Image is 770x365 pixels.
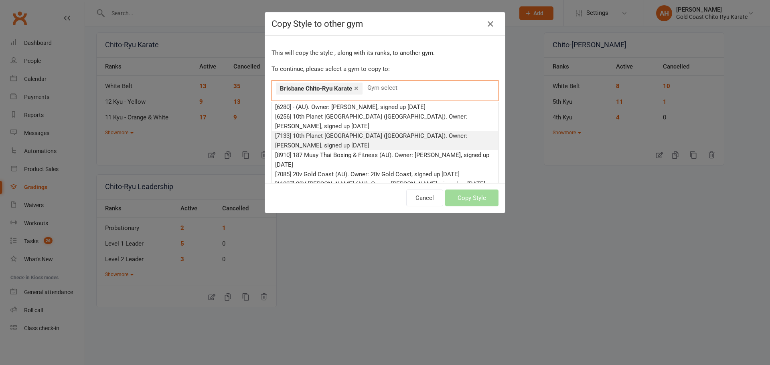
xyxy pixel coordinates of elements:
span: Brisbane Chito-Ryu Karate [280,85,352,92]
span: [6280] - (AU). Owner: [PERSON_NAME], signed up [DATE] [275,103,426,111]
p: This will copy the style , along with its ranks, to another gym. [272,48,498,58]
p: To continue, please select a gym to copy to: [272,64,498,74]
button: Close [484,18,497,30]
h4: Copy Style to other gym [272,19,498,29]
input: Gym select [367,83,407,93]
span: [6256] 10th Planet [GEOGRAPHIC_DATA] ([GEOGRAPHIC_DATA]). Owner: [PERSON_NAME], signed up [DATE] [275,113,467,130]
span: [7133] 10th Planet [GEOGRAPHIC_DATA] ([GEOGRAPHIC_DATA]). Owner: [PERSON_NAME], signed up [DATE] [275,132,467,149]
button: Cancel [406,190,443,206]
span: [8910] 187 Muay Thai Boxing & Fitness (AU). Owner: [PERSON_NAME], signed up [DATE] [275,151,489,168]
span: [7085] 20v Gold Coast (AU). Owner: 20v Gold Coast, signed up [DATE] [275,171,460,178]
a: × [354,82,359,95]
span: [11037] 20V [PERSON_NAME] (AU). Owner: [PERSON_NAME], signed up [DATE] [275,180,485,188]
